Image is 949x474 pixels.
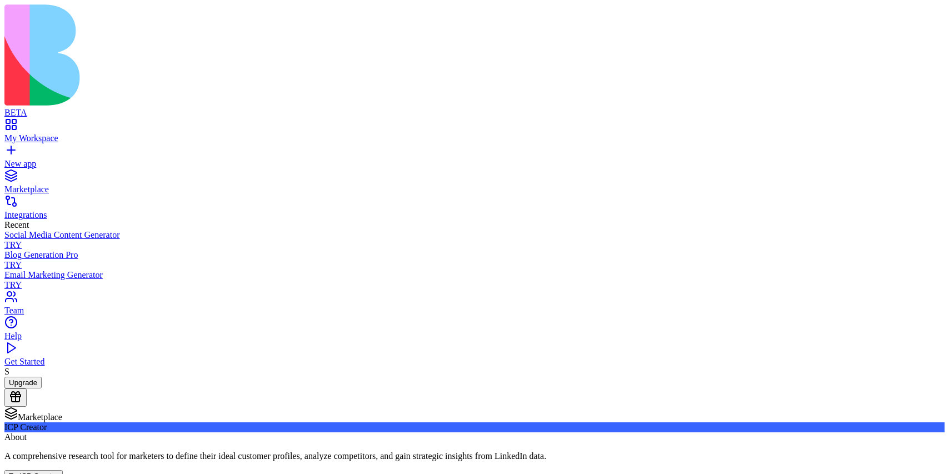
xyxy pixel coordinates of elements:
[4,306,945,316] div: Team
[4,432,945,442] div: About
[4,451,945,461] p: A comprehensive research tool for marketers to define their ideal customer profiles, analyze comp...
[4,240,945,250] div: TRY
[4,357,945,367] div: Get Started
[4,377,42,387] a: Upgrade
[4,230,945,250] a: Social Media Content GeneratorTRY
[4,159,945,169] div: New app
[4,377,42,388] button: Upgrade
[4,174,945,194] a: Marketplace
[4,260,945,270] div: TRY
[4,422,945,432] div: ICP Creator
[4,296,945,316] a: Team
[4,98,945,118] a: BETA
[4,184,945,194] div: Marketplace
[4,270,945,290] a: Email Marketing GeneratorTRY
[4,200,945,220] a: Integrations
[4,210,945,220] div: Integrations
[4,321,945,341] a: Help
[4,230,945,240] div: Social Media Content Generator
[4,280,945,290] div: TRY
[4,123,945,143] a: My Workspace
[18,412,62,422] span: Marketplace
[4,347,945,367] a: Get Started
[4,220,29,229] span: Recent
[4,250,945,270] a: Blog Generation ProTRY
[4,4,451,106] img: logo
[4,108,945,118] div: BETA
[4,331,945,341] div: Help
[4,149,945,169] a: New app
[4,250,945,260] div: Blog Generation Pro
[4,367,9,376] span: S
[4,270,945,280] div: Email Marketing Generator
[4,133,945,143] div: My Workspace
